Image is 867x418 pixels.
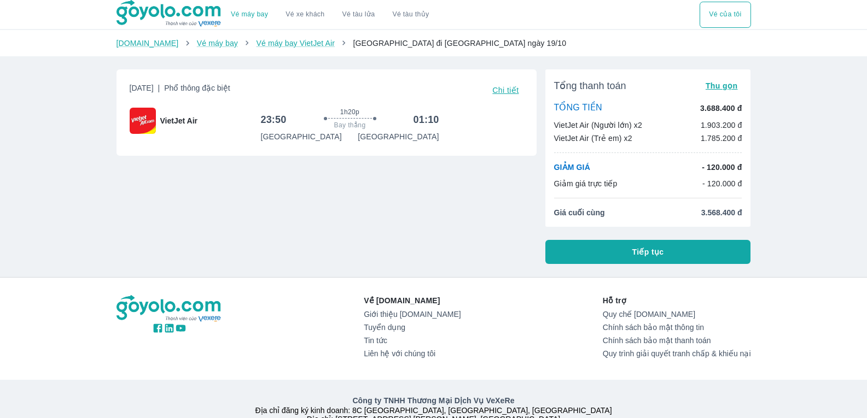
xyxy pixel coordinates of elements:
span: 3.568.400 đ [701,207,742,218]
span: Tổng thanh toán [554,79,626,92]
span: Bay thẳng [334,121,366,129]
p: - 120.000 đ [702,178,742,189]
p: Công ty TNHH Thương Mại Dịch Vụ VeXeRe [119,395,749,406]
div: choose transportation mode [700,2,750,28]
span: Tiếp tục [632,246,664,257]
nav: breadcrumb [117,38,751,49]
a: Giới thiệu [DOMAIN_NAME] [364,310,461,319]
button: Vé của tôi [700,2,750,28]
a: Vé xe khách [286,10,324,19]
p: Giảm giá trực tiếp [554,178,618,189]
a: Tin tức [364,336,461,345]
p: GIẢM GIÁ [554,162,590,173]
span: 1h20p [340,108,359,116]
p: VietJet Air (Người lớn) x2 [554,120,642,131]
div: choose transportation mode [222,2,438,28]
p: Hỗ trợ [603,295,751,306]
p: [GEOGRAPHIC_DATA] [261,131,342,142]
button: Tiếp tục [545,240,751,264]
a: Quy trình giải quyết tranh chấp & khiếu nại [603,349,751,358]
button: Thu gọn [701,78,742,93]
a: Chính sách bảo mật thông tin [603,323,751,332]
button: Vé tàu thủy [383,2,438,28]
p: 1.903.200 đ [701,120,742,131]
img: logo [117,295,223,322]
span: [GEOGRAPHIC_DATA] đi [GEOGRAPHIC_DATA] ngày 19/10 [353,39,566,48]
a: Vé tàu lửa [334,2,384,28]
a: [DOMAIN_NAME] [117,39,179,48]
span: [DATE] [130,83,230,98]
span: Thu gọn [706,81,738,90]
span: VietJet Air [160,115,197,126]
a: Vé máy bay [231,10,268,19]
span: Chi tiết [492,86,519,95]
p: 3.688.400 đ [700,103,742,114]
p: [GEOGRAPHIC_DATA] [358,131,439,142]
a: Quy chế [DOMAIN_NAME] [603,310,751,319]
p: VietJet Air (Trẻ em) x2 [554,133,632,144]
a: Liên hệ với chúng tôi [364,349,461,358]
span: Giá cuối cùng [554,207,605,218]
h6: 01:10 [414,113,439,126]
a: Vé máy bay VietJet Air [256,39,334,48]
a: Vé máy bay [197,39,238,48]
p: - 120.000 đ [702,162,742,173]
p: TỔNG TIỀN [554,102,602,114]
a: Tuyển dụng [364,323,461,332]
p: Về [DOMAIN_NAME] [364,295,461,306]
a: Chính sách bảo mật thanh toán [603,336,751,345]
p: 1.785.200 đ [701,133,742,144]
h6: 23:50 [261,113,287,126]
button: Chi tiết [488,83,523,98]
span: Phổ thông đặc biệt [164,84,230,92]
span: | [158,84,160,92]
